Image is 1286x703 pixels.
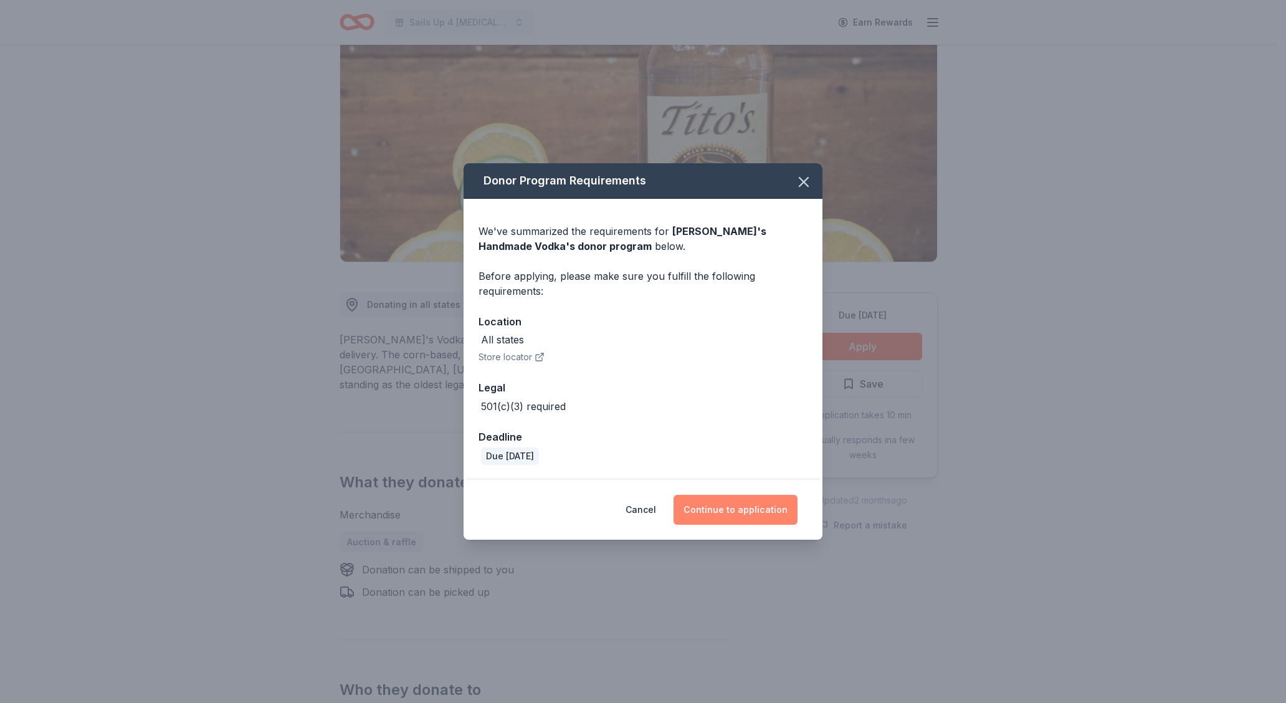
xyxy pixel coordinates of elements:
[674,495,798,525] button: Continue to application
[479,313,807,330] div: Location
[481,399,566,414] div: 501(c)(3) required
[479,269,807,299] div: Before applying, please make sure you fulfill the following requirements:
[481,447,539,465] div: Due [DATE]
[626,495,656,525] button: Cancel
[479,429,807,445] div: Deadline
[481,332,524,347] div: All states
[479,380,807,396] div: Legal
[479,350,545,365] button: Store locator
[479,224,807,254] div: We've summarized the requirements for below.
[464,163,822,199] div: Donor Program Requirements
